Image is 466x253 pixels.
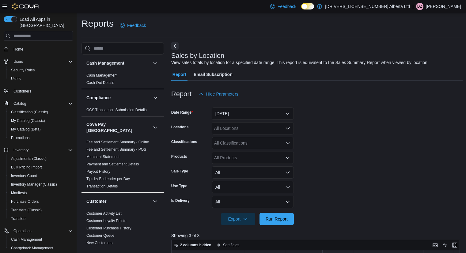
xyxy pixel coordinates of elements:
span: Purchase Orders [11,199,39,204]
button: Cash Management [6,235,75,244]
span: Bulk Pricing Import [9,164,73,171]
span: Users [13,59,23,64]
button: Cash Management [86,60,150,66]
label: Is Delivery [171,198,190,203]
h3: Compliance [86,95,111,101]
label: Classifications [171,139,197,144]
span: 2 columns hidden [180,243,211,247]
span: Hide Parameters [206,91,238,97]
span: Inventory [13,148,28,153]
button: Keyboard shortcuts [431,241,439,249]
div: Compliance [81,106,164,116]
button: Bulk Pricing Import [6,163,75,172]
span: Inventory Count [11,173,37,178]
span: Customer Purchase History [86,226,131,231]
button: All [212,196,294,208]
a: Customer Activity List [86,211,122,216]
button: Run Report [260,213,294,225]
button: Sort fields [214,241,242,249]
label: Locations [171,125,189,130]
a: Customer Purchase History [86,226,131,230]
span: Customers [13,89,31,94]
button: Users [1,57,75,66]
span: Transfers [9,215,73,222]
a: Inventory Count [9,172,40,179]
span: Feedback [278,3,296,9]
button: Operations [11,227,34,235]
span: Run Report [266,216,288,222]
a: Fee and Settlement Summary - Online [86,140,149,144]
button: Operations [1,227,75,235]
button: Open list of options [285,155,290,160]
a: Chargeback Management [9,244,56,252]
a: My Catalog (Classic) [9,117,47,124]
span: Cash Management [11,237,42,242]
span: Manifests [9,189,73,197]
button: Open list of options [285,126,290,131]
button: Promotions [6,134,75,142]
a: OCS Transaction Submission Details [86,108,147,112]
span: Customer Queue [86,233,114,238]
button: 2 columns hidden [172,241,214,249]
button: Security Roles [6,66,75,74]
p: [PERSON_NAME] [426,3,461,10]
label: Use Type [171,183,187,188]
span: Cash Out Details [86,80,114,85]
span: Operations [13,228,32,233]
div: Customer [81,210,164,249]
button: Manifests [6,189,75,197]
span: My Catalog (Beta) [11,127,41,132]
button: Customer [86,198,150,204]
a: Home [11,46,26,53]
span: Cash Management [9,236,73,243]
button: Inventory Count [6,172,75,180]
button: All [212,166,294,179]
span: New Customers [86,240,112,245]
button: Catalog [1,99,75,108]
h3: Sales by Location [171,52,225,59]
span: Users [11,76,21,81]
button: My Catalog (Beta) [6,125,75,134]
span: Chargeback Management [9,244,73,252]
a: Cash Out Details [86,81,114,85]
input: Dark Mode [301,3,314,9]
span: Tips by Budtender per Day [86,176,130,181]
a: Customers [11,88,34,95]
button: Adjustments (Classic) [6,154,75,163]
h3: Cash Management [86,60,124,66]
a: New Customers [86,241,112,245]
div: Cash Management [81,72,164,89]
a: Purchase Orders [9,198,41,205]
span: My Catalog (Classic) [11,118,45,123]
a: Cash Management [86,73,117,77]
a: Fee and Settlement Summary - POS [86,147,146,152]
button: My Catalog (Classic) [6,116,75,125]
a: Classification (Classic) [9,108,51,116]
span: Users [9,75,73,82]
span: Purchase Orders [9,198,73,205]
span: Report [172,68,186,81]
span: Home [11,45,73,53]
span: Inventory [11,146,73,154]
a: My Catalog (Beta) [9,126,43,133]
span: DZ [417,3,422,10]
button: Transfers [6,214,75,223]
h3: Customer [86,198,106,204]
span: Home [13,47,23,52]
span: Payment and Settlement Details [86,162,139,167]
span: Inventory Count [9,172,73,179]
a: Security Roles [9,66,37,74]
button: Hide Parameters [196,88,241,100]
div: Cova Pay [GEOGRAPHIC_DATA] [81,138,164,192]
span: Security Roles [9,66,73,74]
button: Cova Pay [GEOGRAPHIC_DATA] [86,121,150,134]
a: Payment and Settlement Details [86,162,139,166]
a: Adjustments (Classic) [9,155,49,162]
a: Users [9,75,23,82]
a: Manifests [9,189,29,197]
span: Email Subscription [194,68,233,81]
span: OCS Transaction Submission Details [86,108,147,112]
